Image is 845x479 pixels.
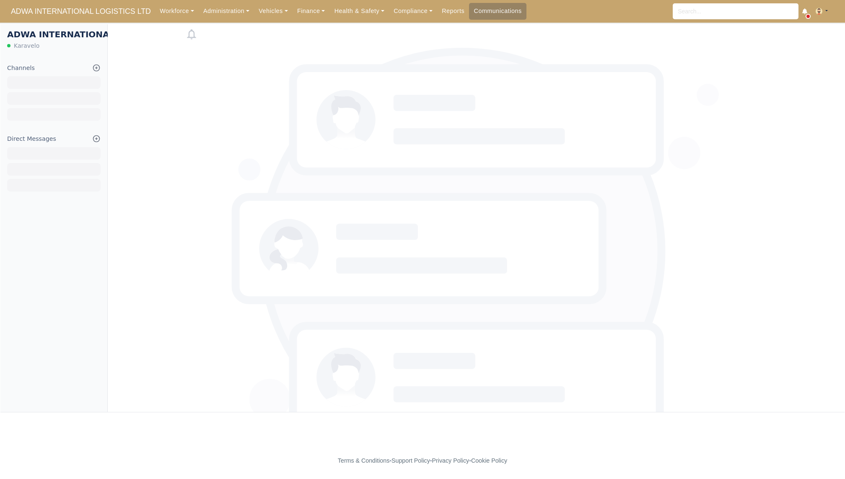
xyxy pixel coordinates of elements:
input: Search... [673,3,798,19]
a: Workforce [155,3,199,19]
a: Terms & Conditions [338,457,389,464]
div: Channels [7,63,35,73]
a: ADWA INTERNATIONAL LOGISTICS LTD [7,3,155,20]
a: Health & Safety [329,3,389,19]
a: Reports [437,3,469,19]
div: Direct Messages [7,134,56,144]
a: Privacy Policy [432,457,469,464]
span: Karavelo [14,41,39,50]
a: Finance [293,3,330,19]
a: Communications [469,3,526,19]
a: Administration [199,3,254,19]
a: Support Policy [391,457,430,464]
a: Compliance [389,3,437,19]
div: - - - [184,456,661,466]
h1: ADWA INTERNATIONAL LOGISTICS LTD [7,29,187,40]
a: Cookie Policy [471,457,507,464]
a: Vehicles [254,3,293,19]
